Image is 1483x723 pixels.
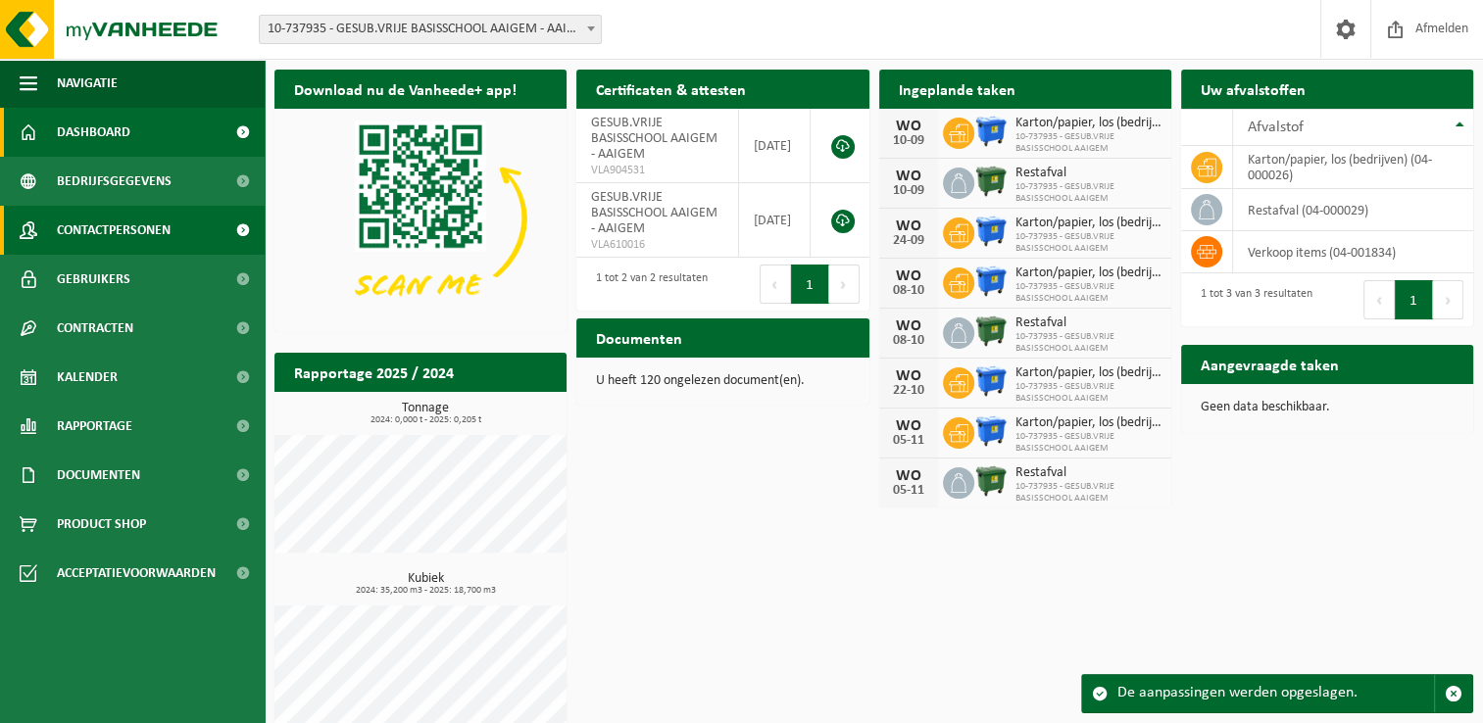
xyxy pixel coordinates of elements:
[1015,166,1162,181] span: Restafval
[274,70,536,108] h2: Download nu de Vanheede+ app!
[974,115,1008,148] img: WB-1100-HPE-BE-01
[57,451,140,500] span: Documenten
[1015,431,1162,455] span: 10-737935 - GESUB.VRIJE BASISSCHOOL AAIGEM
[889,119,928,134] div: WO
[1395,280,1433,319] button: 1
[889,134,928,148] div: 10-09
[57,157,172,206] span: Bedrijfsgegevens
[889,234,928,248] div: 24-09
[1015,365,1162,381] span: Karton/papier, los (bedrijven)
[974,314,1008,348] img: WB-1100-HPE-GN-01
[1015,331,1162,355] span: 10-737935 - GESUB.VRIJE BASISSCHOOL AAIGEM
[889,434,928,448] div: 05-11
[1181,345,1359,383] h2: Aangevraagde taken
[739,183,811,258] td: [DATE]
[576,318,702,357] h2: Documenten
[1015,131,1162,155] span: 10-737935 - GESUB.VRIJE BASISSCHOOL AAIGEM
[596,374,849,388] p: U heeft 120 ongelezen document(en).
[57,304,133,353] span: Contracten
[591,237,723,253] span: VLA610016
[1201,401,1454,414] p: Geen data beschikbaar.
[1015,265,1162,281] span: Karton/papier, los (bedrijven)
[57,353,118,402] span: Kalender
[760,265,791,304] button: Previous
[260,16,601,43] span: 10-737935 - GESUB.VRIJE BASISSCHOOL AAIGEM - AAIGEM
[57,402,132,451] span: Rapportage
[284,572,567,596] h3: Kubiek
[1015,381,1162,405] span: 10-737935 - GESUB.VRIJE BASISSCHOOL AAIGEM
[889,484,928,498] div: 05-11
[1233,189,1473,231] td: restafval (04-000029)
[591,116,717,162] span: GESUB.VRIJE BASISSCHOOL AAIGEM - AAIGEM
[974,215,1008,248] img: WB-1100-HPE-BE-01
[889,184,928,198] div: 10-09
[889,169,928,184] div: WO
[889,384,928,398] div: 22-10
[889,218,928,234] div: WO
[284,586,567,596] span: 2024: 35,200 m3 - 2025: 18,700 m3
[889,368,928,384] div: WO
[1015,481,1162,505] span: 10-737935 - GESUB.VRIJE BASISSCHOOL AAIGEM
[591,163,723,178] span: VLA904531
[889,418,928,434] div: WO
[829,265,860,304] button: Next
[57,500,146,549] span: Product Shop
[1015,281,1162,305] span: 10-737935 - GESUB.VRIJE BASISSCHOOL AAIGEM
[591,190,717,236] span: GESUB.VRIJE BASISSCHOOL AAIGEM - AAIGEM
[974,165,1008,198] img: WB-1100-HPE-GN-01
[1015,415,1162,431] span: Karton/papier, los (bedrijven)
[974,265,1008,298] img: WB-1100-HPE-BE-01
[57,108,130,157] span: Dashboard
[974,414,1008,448] img: WB-1100-HPE-BE-01
[1181,70,1325,108] h2: Uw afvalstoffen
[1117,675,1434,712] div: De aanpassingen werden opgeslagen.
[284,402,567,425] h3: Tonnage
[1015,216,1162,231] span: Karton/papier, los (bedrijven)
[1248,120,1304,135] span: Afvalstof
[1015,465,1162,481] span: Restafval
[586,263,708,306] div: 1 tot 2 van 2 resultaten
[284,415,567,425] span: 2024: 0,000 t - 2025: 0,205 t
[1015,231,1162,255] span: 10-737935 - GESUB.VRIJE BASISSCHOOL AAIGEM
[1233,146,1473,189] td: karton/papier, los (bedrijven) (04-000026)
[259,15,602,44] span: 10-737935 - GESUB.VRIJE BASISSCHOOL AAIGEM - AAIGEM
[889,284,928,298] div: 08-10
[974,364,1008,398] img: WB-1100-HPE-BE-01
[791,265,829,304] button: 1
[274,353,473,391] h2: Rapportage 2025 / 2024
[889,334,928,348] div: 08-10
[57,255,130,304] span: Gebruikers
[57,549,216,598] span: Acceptatievoorwaarden
[974,464,1008,498] img: WB-1100-HPE-GN-01
[274,109,567,328] img: Download de VHEPlus App
[1015,315,1162,331] span: Restafval
[1433,280,1463,319] button: Next
[57,206,171,255] span: Contactpersonen
[420,391,565,430] a: Bekijk rapportage
[889,468,928,484] div: WO
[1015,181,1162,205] span: 10-737935 - GESUB.VRIJE BASISSCHOOL AAIGEM
[57,59,118,108] span: Navigatie
[1363,280,1395,319] button: Previous
[739,109,811,183] td: [DATE]
[1233,231,1473,273] td: verkoop items (04-001834)
[1015,116,1162,131] span: Karton/papier, los (bedrijven)
[879,70,1035,108] h2: Ingeplande taken
[889,318,928,334] div: WO
[1191,278,1312,321] div: 1 tot 3 van 3 resultaten
[576,70,766,108] h2: Certificaten & attesten
[889,268,928,284] div: WO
